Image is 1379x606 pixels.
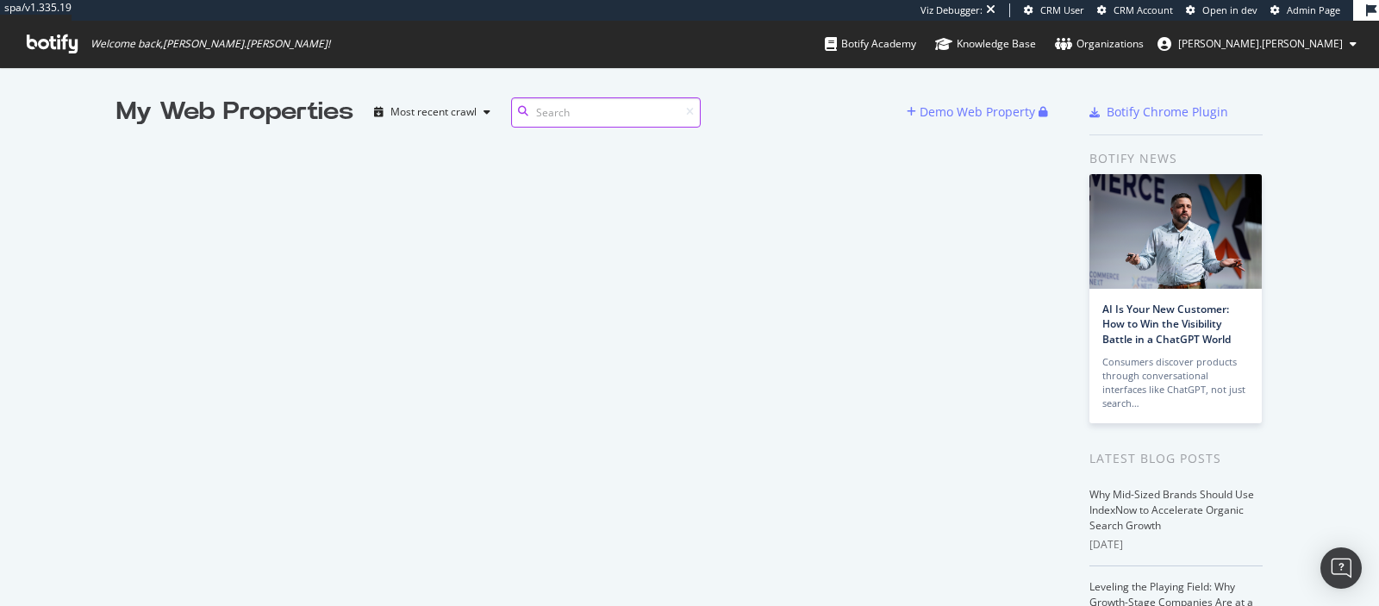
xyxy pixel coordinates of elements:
div: Botify Academy [825,35,916,53]
span: Welcome back, [PERSON_NAME].[PERSON_NAME] ! [90,37,330,51]
a: Why Mid-Sized Brands Should Use IndexNow to Accelerate Organic Search Growth [1089,487,1254,533]
div: Latest Blog Posts [1089,449,1263,468]
a: Knowledge Base [935,21,1036,67]
div: Botify news [1089,149,1263,168]
div: [DATE] [1089,537,1263,553]
div: Consumers discover products through conversational interfaces like ChatGPT, not just search… [1102,355,1249,410]
div: Most recent crawl [390,107,477,117]
div: Knowledge Base [935,35,1036,53]
span: guillaume.roffe [1178,36,1343,51]
input: Search [511,97,701,128]
div: Viz Debugger: [920,3,983,17]
div: Open Intercom Messenger [1320,547,1362,589]
a: CRM Account [1097,3,1173,17]
a: Open in dev [1186,3,1257,17]
div: Demo Web Property [920,103,1035,121]
span: Admin Page [1287,3,1340,16]
img: AI Is Your New Customer: How to Win the Visibility Battle in a ChatGPT World [1089,174,1262,289]
a: Botify Chrome Plugin [1089,103,1228,121]
span: CRM User [1040,3,1084,16]
span: Open in dev [1202,3,1257,16]
button: [PERSON_NAME].[PERSON_NAME] [1144,30,1370,58]
button: Most recent crawl [367,98,497,126]
div: Organizations [1055,35,1144,53]
a: Admin Page [1270,3,1340,17]
span: CRM Account [1114,3,1173,16]
div: My Web Properties [116,95,353,129]
a: Botify Academy [825,21,916,67]
a: Organizations [1055,21,1144,67]
a: AI Is Your New Customer: How to Win the Visibility Battle in a ChatGPT World [1102,302,1231,346]
a: Demo Web Property [907,104,1039,119]
div: Botify Chrome Plugin [1107,103,1228,121]
a: CRM User [1024,3,1084,17]
button: Demo Web Property [907,98,1039,126]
